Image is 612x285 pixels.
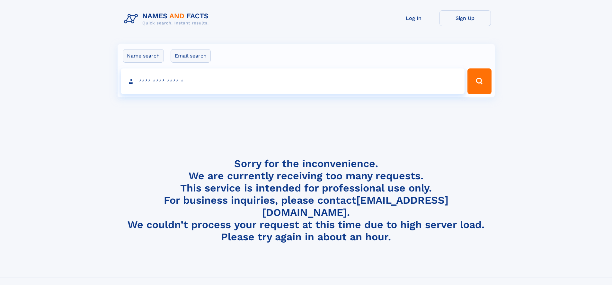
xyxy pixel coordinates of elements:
[439,10,491,26] a: Sign Up
[262,194,448,218] a: [EMAIL_ADDRESS][DOMAIN_NAME]
[388,10,439,26] a: Log In
[121,10,214,28] img: Logo Names and Facts
[171,49,211,63] label: Email search
[121,68,465,94] input: search input
[467,68,491,94] button: Search Button
[121,157,491,243] h4: Sorry for the inconvenience. We are currently receiving too many requests. This service is intend...
[123,49,164,63] label: Name search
